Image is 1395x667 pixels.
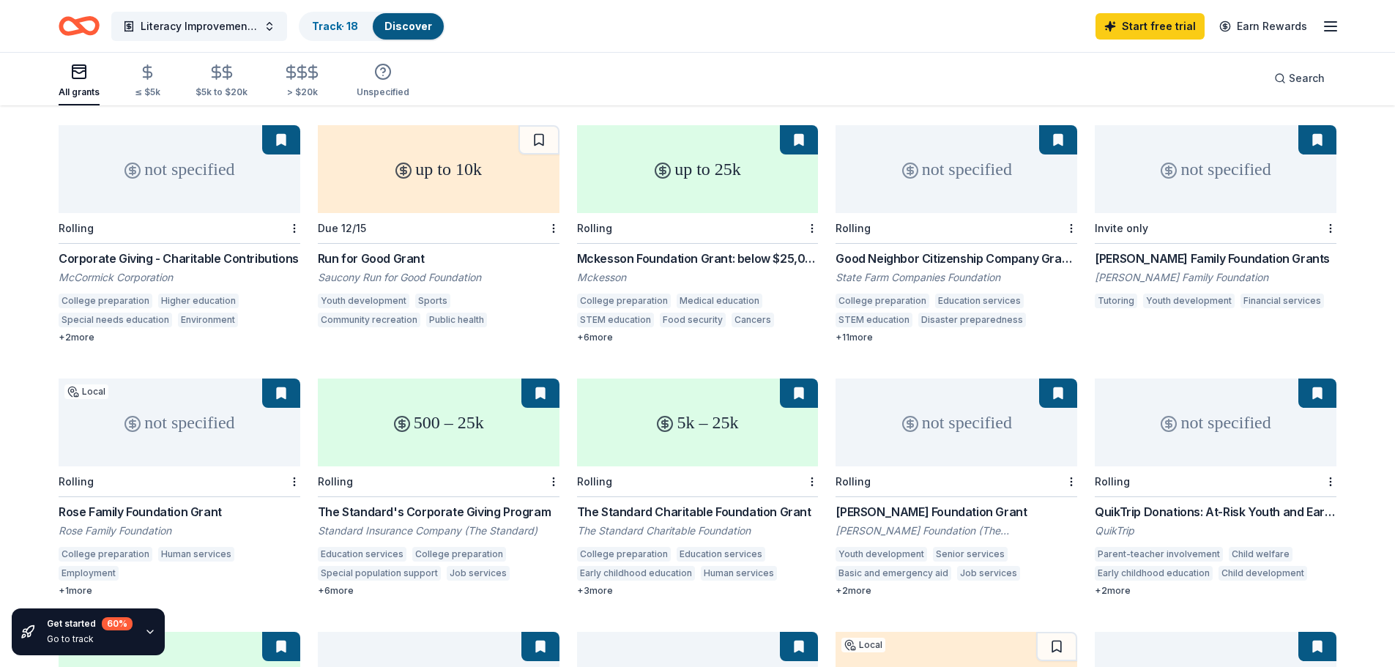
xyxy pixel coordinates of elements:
div: Parent-teacher involvement [1095,547,1223,562]
div: Rolling [59,475,94,488]
div: $5k to $20k [196,86,248,98]
div: Tutoring [1095,294,1137,308]
div: Community recreation [318,313,420,327]
div: + 1 more [59,585,300,597]
div: Cancers [732,313,774,327]
div: Higher education [158,294,239,308]
div: + 2 more [836,585,1077,597]
div: Public health [426,313,487,327]
div: Good Neighbor Citizenship Company Grants [836,250,1077,267]
div: Standard Insurance Company (The Standard) [318,523,559,538]
div: 500 – 25k [318,379,559,466]
div: Rose Family Foundation [59,523,300,538]
a: 500 – 25kRollingThe Standard's Corporate Giving ProgramStandard Insurance Company (The Standard)E... [318,379,559,597]
div: Special needs education [59,313,172,327]
div: + 3 more [577,585,819,597]
div: QuikTrip Donations: At-Risk Youth and Early Childhood Education [1095,503,1336,521]
a: not specifiedRollingGood Neighbor Citizenship Company GrantsState Farm Companies FoundationColleg... [836,125,1077,343]
span: Search [1289,70,1325,87]
div: Education services [318,547,406,562]
div: All grants [59,86,100,98]
div: Human services [701,566,777,581]
div: Youth development [318,294,409,308]
div: Rose Family Foundation Grant [59,503,300,521]
div: Child development [1219,566,1307,581]
div: not specified [59,379,300,466]
a: Track· 18 [312,20,358,32]
div: Run for Good Grant [318,250,559,267]
div: Youth development [1143,294,1235,308]
button: > $20k [283,58,321,105]
div: [PERSON_NAME] Foundation Grant [836,503,1077,521]
div: Corporate Giving - Charitable Contributions [59,250,300,267]
div: not specified [836,379,1077,466]
div: Employment [59,566,119,581]
div: The Standard Charitable Foundation Grant [577,503,819,521]
div: Rolling [577,475,612,488]
div: Child welfare [1229,547,1292,562]
button: Literacy Improvement for children in [GEOGRAPHIC_DATA] [GEOGRAPHIC_DATA] region [111,12,287,41]
div: Get started [47,617,133,630]
div: not specified [1095,379,1336,466]
button: Track· 18Discover [299,12,445,41]
a: not specifiedLocalRollingRose Family Foundation GrantRose Family FoundationCollege preparationHum... [59,379,300,597]
div: Medical education [677,294,762,308]
div: Invite only [1095,222,1148,234]
div: Early childhood education [577,566,695,581]
div: + 6 more [318,585,559,597]
a: up to 10kDue 12/15Run for Good GrantSaucony Run for Good FoundationYouth developmentSportsCommuni... [318,125,559,332]
button: ≤ $5k [135,58,160,105]
div: Special population support [318,566,441,581]
div: The Standard Charitable Foundation [577,523,819,538]
div: Mckesson Foundation Grant: below $25,000 [577,250,819,267]
div: Rolling [836,222,871,234]
div: Go to track [47,633,133,645]
div: + 11 more [836,332,1077,343]
div: Education services [677,547,765,562]
div: College preparation [836,294,929,308]
div: Unspecified [357,86,409,98]
a: not specifiedRollingCorporate Giving - Charitable ContributionsMcCormick CorporationCollege prepa... [59,125,300,343]
a: not specifiedRolling[PERSON_NAME] Foundation Grant[PERSON_NAME] Foundation (The [PERSON_NAME] Fou... [836,379,1077,597]
div: State Farm Companies Foundation [836,270,1077,285]
div: Rolling [1095,475,1130,488]
div: Job services [957,566,1020,581]
div: Early childhood education [1095,566,1213,581]
a: Discover [384,20,432,32]
div: Local [841,638,885,652]
div: STEM education [836,313,912,327]
a: up to 25kRollingMckesson Foundation Grant: below $25,000MckessonCollege preparationMedical educat... [577,125,819,343]
div: The Standard's Corporate Giving Program [318,503,559,521]
div: Local [64,384,108,399]
div: Rolling [318,475,353,488]
span: Literacy Improvement for children in [GEOGRAPHIC_DATA] [GEOGRAPHIC_DATA] region [141,18,258,35]
div: 5k – 25k [577,379,819,466]
div: + 2 more [59,332,300,343]
div: [PERSON_NAME] Family Foundation Grants [1095,250,1336,267]
div: up to 25k [577,125,819,213]
div: [PERSON_NAME] Family Foundation [1095,270,1336,285]
div: Saucony Run for Good Foundation [318,270,559,285]
div: Youth development [836,547,927,562]
a: not specifiedInvite only[PERSON_NAME] Family Foundation Grants[PERSON_NAME] Family FoundationTuto... [1095,125,1336,313]
div: Mckesson [577,270,819,285]
div: McCormick Corporation [59,270,300,285]
div: + 2 more [1095,585,1336,597]
button: $5k to $20k [196,58,248,105]
button: All grants [59,57,100,105]
div: College preparation [577,294,671,308]
div: College preparation [59,547,152,562]
div: Human services [158,547,234,562]
div: College preparation [412,547,506,562]
a: 5k – 25kRollingThe Standard Charitable Foundation GrantThe Standard Charitable FoundationCollege ... [577,379,819,597]
div: STEM education [577,313,654,327]
div: Job services [447,566,510,581]
div: not specified [836,125,1077,213]
div: Rolling [59,222,94,234]
div: Rolling [836,475,871,488]
a: Earn Rewards [1210,13,1316,40]
div: [PERSON_NAME] Foundation (The [PERSON_NAME] Foundation) [836,523,1077,538]
div: not specified [1095,125,1336,213]
div: Environment [178,313,238,327]
div: College preparation [577,547,671,562]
